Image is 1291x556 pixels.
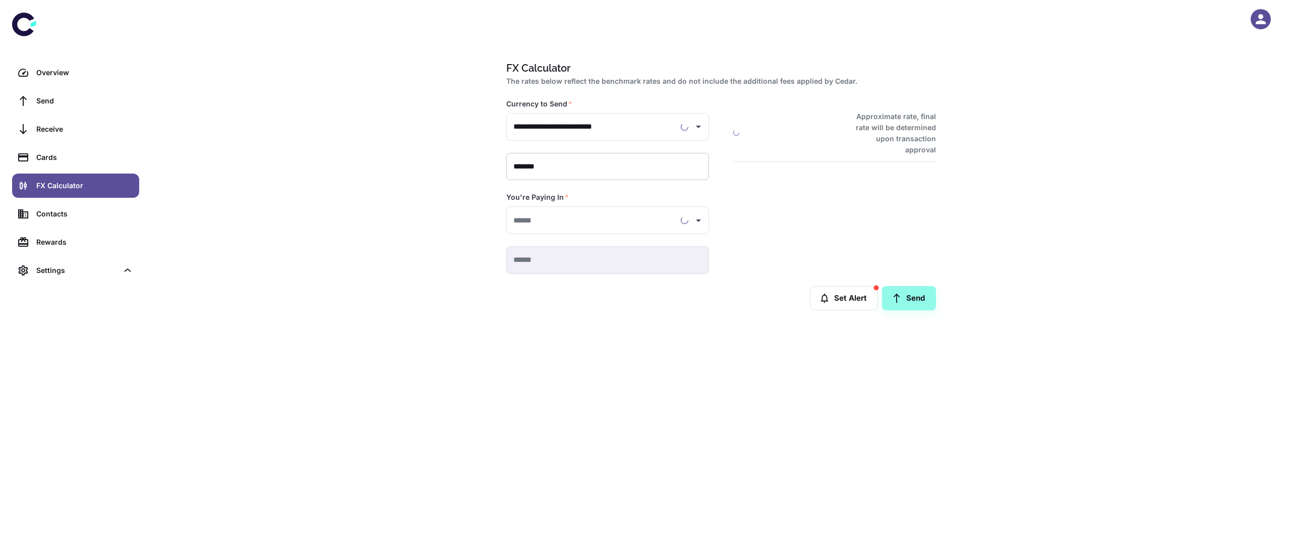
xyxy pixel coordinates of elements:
[506,99,572,109] label: Currency to Send
[506,61,932,76] h1: FX Calculator
[691,213,706,228] button: Open
[691,120,706,134] button: Open
[36,124,133,135] div: Receive
[36,265,118,276] div: Settings
[12,174,139,198] a: FX Calculator
[36,180,133,191] div: FX Calculator
[36,67,133,78] div: Overview
[12,89,139,113] a: Send
[12,202,139,226] a: Contacts
[36,95,133,106] div: Send
[12,145,139,170] a: Cards
[810,286,878,310] button: Set Alert
[36,208,133,219] div: Contacts
[36,152,133,163] div: Cards
[882,286,936,310] a: Send
[36,237,133,248] div: Rewards
[12,258,139,283] div: Settings
[12,61,139,85] a: Overview
[12,117,139,141] a: Receive
[506,192,569,202] label: You're Paying In
[12,230,139,254] a: Rewards
[845,111,936,155] h6: Approximate rate, final rate will be determined upon transaction approval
